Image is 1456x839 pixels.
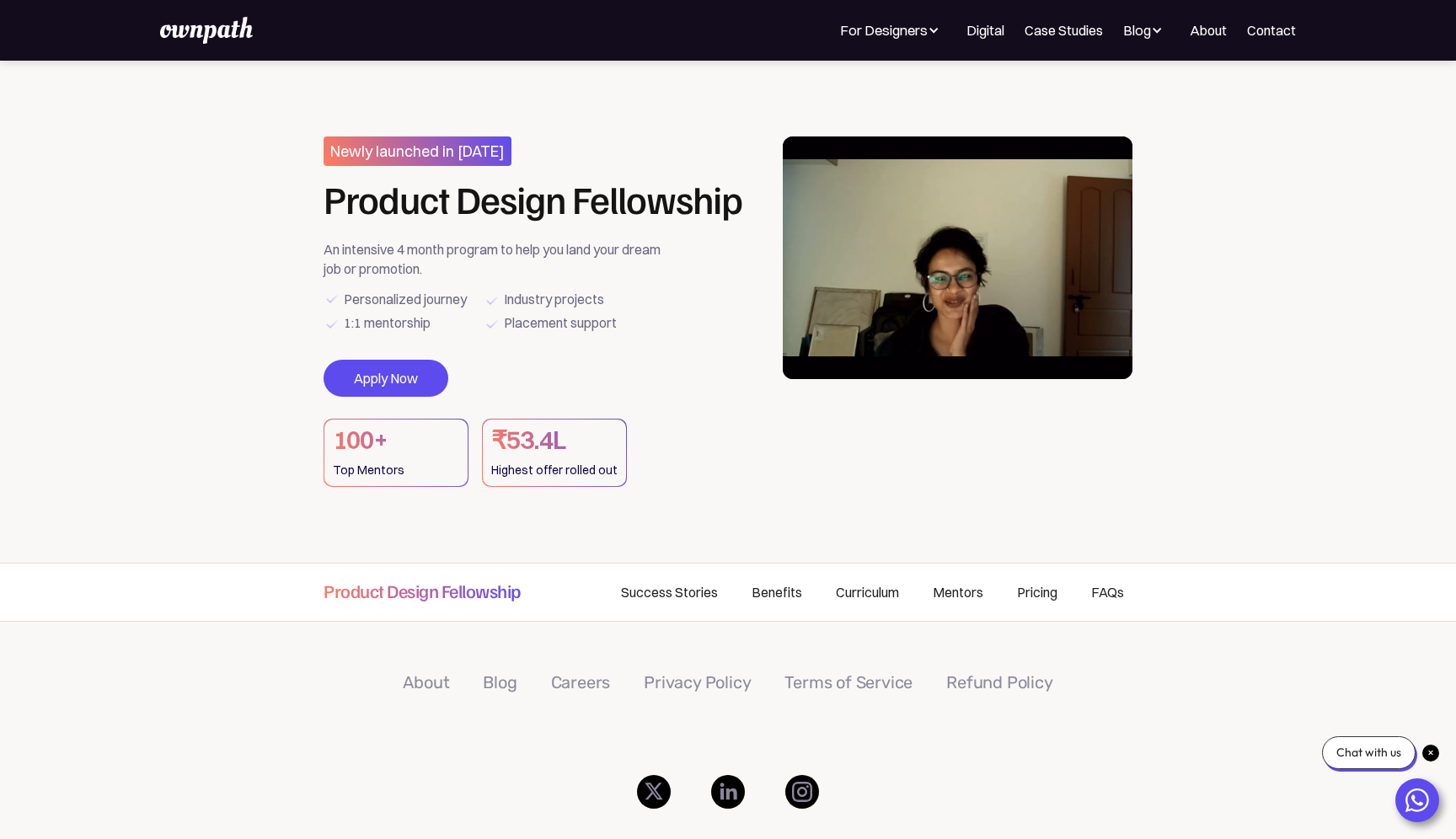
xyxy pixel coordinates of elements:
div: 1:1 mentorship [344,311,431,334]
a: FAQs [1074,564,1132,621]
a: Contact [1247,20,1296,40]
a: Digital [966,20,1004,40]
div: An intensive 4 month program to help you land your dream job or promotion. [324,240,673,278]
a: Benefits [735,564,819,621]
a: Careers [551,672,611,692]
h1: ₹53.4L [491,424,618,457]
div: Placement support [504,311,617,334]
div: For Designers [840,20,946,40]
h1: Product Design Fellowship [324,179,742,218]
a: Mentors [916,564,1000,621]
a: Refund Policy [946,672,1052,692]
h1: 100+ [333,424,459,457]
div: For Designers [840,20,928,40]
a: About [1190,20,1227,40]
a: Case Studies [1025,20,1103,40]
div: Top Mentors [333,458,459,482]
h4: Product Design Fellowship [324,579,521,602]
div: Blog [1123,20,1170,40]
a: About [403,672,449,692]
h3: Newly launched in [DATE] [324,136,511,166]
a: Blog [483,672,517,692]
a: Privacy Policy [644,672,751,692]
div: Industry projects [504,287,604,311]
a: Curriculum [819,564,916,621]
div: Highest offer rolled out [491,458,618,482]
a: Success Stories [604,564,735,621]
div: Blog [1123,20,1151,40]
div: Personalized journey [344,287,467,311]
a: Product Design Fellowship [324,564,521,616]
a: Terms of Service [784,672,913,692]
a: Pricing [1000,564,1074,621]
div: Chat with us [1322,736,1416,769]
a: Apply Now [324,360,448,397]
